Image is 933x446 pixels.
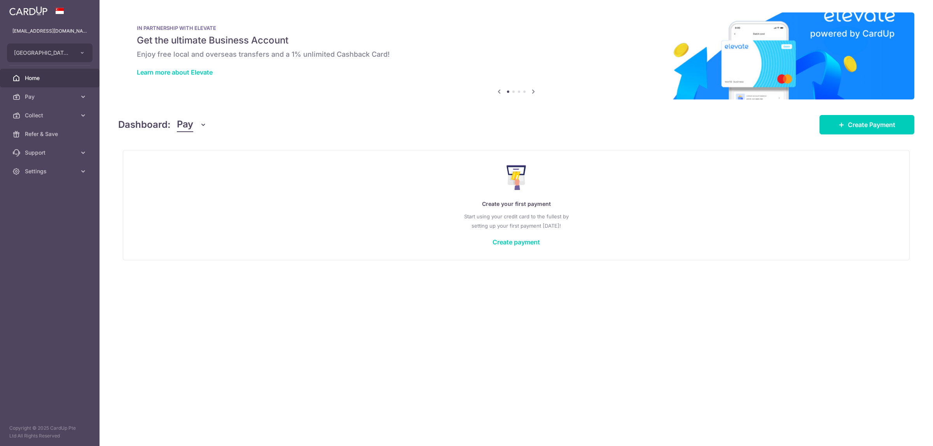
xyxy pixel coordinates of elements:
[25,74,76,82] span: Home
[14,49,72,57] span: [GEOGRAPHIC_DATA] ([GEOGRAPHIC_DATA]) Pte. Ltd.
[177,117,193,132] span: Pay
[848,120,895,129] span: Create Payment
[25,167,76,175] span: Settings
[139,199,894,209] p: Create your first payment
[25,130,76,138] span: Refer & Save
[7,44,93,62] button: [GEOGRAPHIC_DATA] ([GEOGRAPHIC_DATA]) Pte. Ltd.
[493,238,540,246] a: Create payment
[25,149,76,157] span: Support
[25,111,76,119] span: Collect
[118,12,914,99] img: Renovation banner
[819,115,914,134] a: Create Payment
[137,68,213,76] a: Learn more about Elevate
[118,118,171,132] h4: Dashboard:
[137,50,896,59] h6: Enjoy free local and overseas transfers and a 1% unlimited Cashback Card!
[139,212,894,230] p: Start using your credit card to the fullest by setting up your first payment [DATE]!
[9,6,47,16] img: CardUp
[12,27,87,35] p: [EMAIL_ADDRESS][DOMAIN_NAME]
[507,165,526,190] img: Make Payment
[177,117,207,132] button: Pay
[137,25,896,31] p: IN PARTNERSHIP WITH ELEVATE
[25,93,76,101] span: Pay
[137,34,896,47] h5: Get the ultimate Business Account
